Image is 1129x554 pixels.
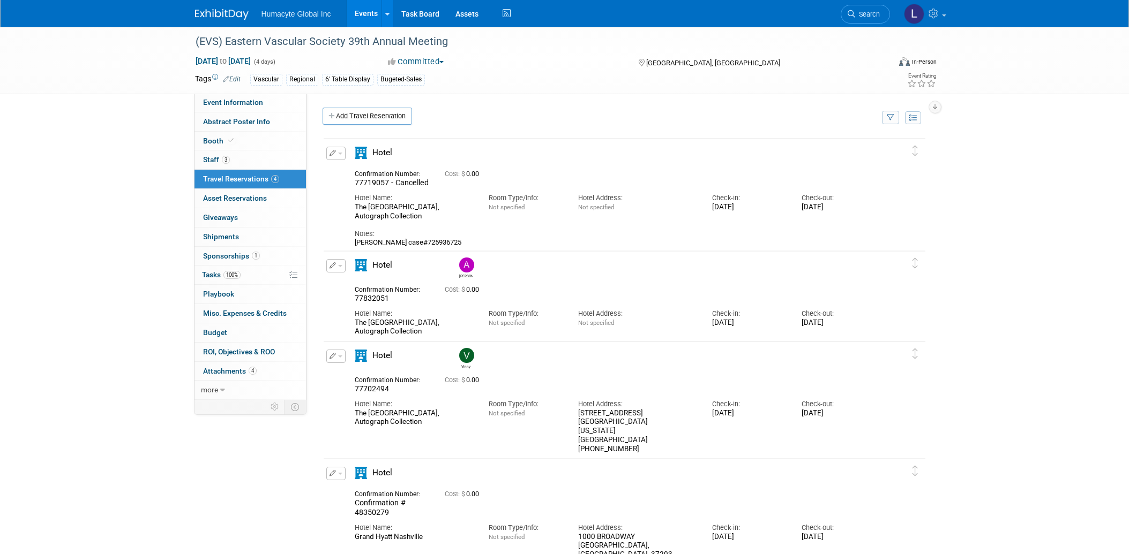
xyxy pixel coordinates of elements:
span: Giveaways [203,213,238,222]
span: [DATE] [DATE] [195,56,251,66]
div: Check-out: [802,309,875,318]
div: Check-out: [802,193,875,203]
span: Hotel [372,351,392,360]
span: Not specified [489,533,525,541]
span: Humacyte Global Inc [261,10,331,18]
span: Cost: $ [445,376,466,384]
a: ROI, Objectives & ROO [195,343,306,361]
span: Not specified [489,319,525,327]
a: Tasks100% [195,265,306,284]
span: 0.00 [445,286,483,293]
div: Room Type/Info: [489,193,562,203]
div: Check-out: [802,399,875,409]
div: Confirmation Number: [355,167,429,178]
div: Check-out: [802,523,875,533]
span: Search [855,10,880,18]
div: Hotel Address: [578,399,696,409]
span: 3 [222,156,230,164]
div: [DATE] [712,203,786,212]
i: Click and drag to move item [913,258,918,269]
div: 6' Table Display [322,74,373,85]
span: Shipments [203,232,239,241]
div: Confirmation Number: [355,487,429,498]
img: Linda Hamilton [904,4,924,24]
img: Anthony Mattair [459,257,474,272]
span: Not specified [489,409,525,417]
div: Room Type/Info: [489,399,562,409]
span: 4 [249,367,257,375]
div: [DATE] [802,203,875,212]
span: Budget [203,328,227,337]
i: Hotel [355,259,367,271]
i: Click and drag to move item [913,146,918,156]
div: [DATE] [712,533,786,542]
span: 100% [223,271,241,279]
div: Event Format [827,56,937,72]
span: (4 days) [253,58,275,65]
div: Event Rating [907,73,936,79]
span: 1 [252,252,260,260]
div: Anthony Mattair [457,257,475,278]
span: Cost: $ [445,490,466,498]
div: Hotel Address: [578,309,696,318]
a: Playbook [195,285,306,303]
span: Playbook [203,290,234,298]
img: Vinny Mazzurco [459,348,474,363]
span: Hotel [372,468,392,477]
span: Cost: $ [445,170,466,178]
a: Booth [195,132,306,150]
span: Hotel [372,260,392,270]
div: [DATE] [802,318,875,328]
a: Misc. Expenses & Credits [195,304,306,323]
a: Sponsorships1 [195,247,306,265]
div: Hotel Address: [578,523,696,533]
span: ROI, Objectives & ROO [203,347,275,356]
span: Tasks [202,270,241,279]
td: Toggle Event Tabs [284,400,306,414]
span: Asset Reservations [203,194,267,202]
span: to [218,57,228,65]
a: Edit [223,75,241,83]
div: Hotel Name: [355,523,473,533]
span: Misc. Expenses & Credits [203,309,287,317]
div: Hotel Name: [355,309,473,318]
td: Personalize Event Tab Strip [266,400,285,414]
span: Not specified [578,319,614,327]
div: Vascular [250,74,282,85]
div: Confirmation Number: [355,373,429,384]
a: Search [841,5,890,24]
div: Vinny Mazzurco [459,363,473,369]
i: Click and drag to move item [913,348,918,359]
div: Check-in: [712,193,786,203]
span: Booth [203,136,236,145]
i: Hotel [355,350,367,362]
div: The [GEOGRAPHIC_DATA], Autograph Collection [355,203,473,221]
div: [DATE] [712,318,786,328]
div: In-Person [911,58,937,66]
a: Attachments4 [195,362,306,381]
span: Not specified [578,203,614,211]
button: Committed [384,56,448,67]
span: more [201,385,218,394]
img: Format-Inperson.png [899,57,910,66]
div: [STREET_ADDRESS] [GEOGRAPHIC_DATA] [US_STATE] [GEOGRAPHIC_DATA] [PHONE_NUMBER] [578,409,696,454]
span: Hotel [372,148,392,157]
span: Cost: $ [445,286,466,293]
span: Event Information [203,98,263,107]
a: Shipments [195,227,306,246]
span: 77719057 - Cancelled [355,178,429,187]
span: 77702494 [355,384,389,393]
div: Notes: [355,229,876,239]
i: Booth reservation complete [228,138,234,143]
a: Abstract Poster Info [195,112,306,131]
a: Add Travel Reservation [323,108,412,125]
div: [DATE] [802,409,875,418]
img: ExhibitDay [195,9,249,20]
div: (EVS) Eastern Vascular Society 39th Annual Meeting [192,32,874,51]
div: The [GEOGRAPHIC_DATA], Autograph Collection [355,318,473,337]
a: Travel Reservations4 [195,170,306,188]
span: Abstract Poster Info [203,117,270,126]
div: Check-in: [712,309,786,318]
div: Check-in: [712,523,786,533]
td: Tags [195,73,241,86]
